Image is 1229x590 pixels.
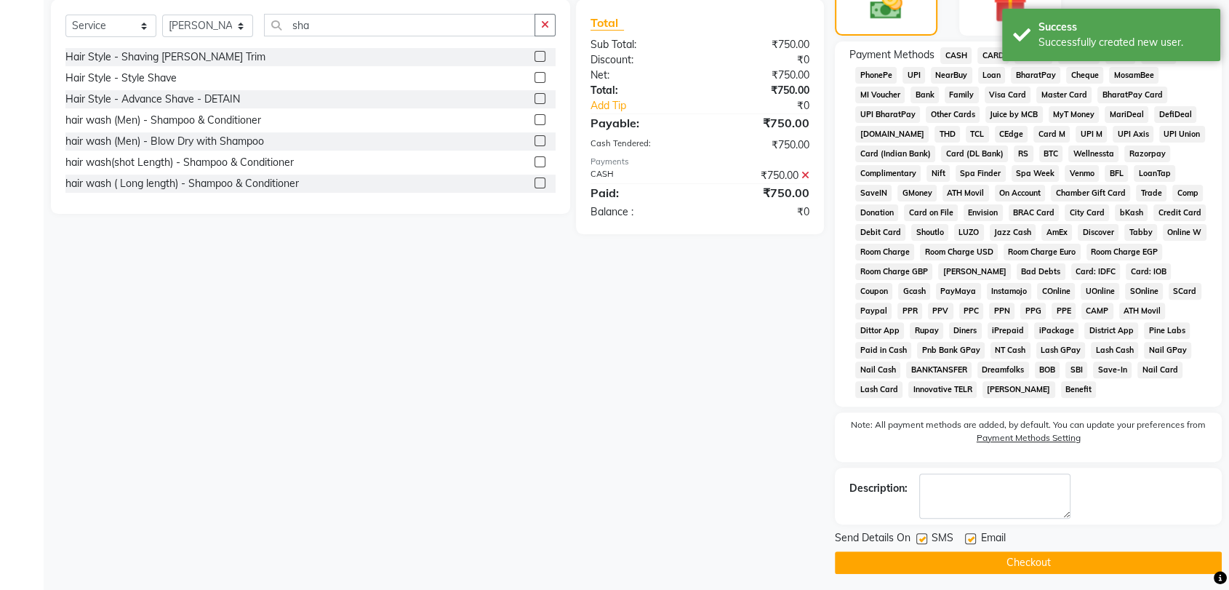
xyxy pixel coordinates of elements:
span: Card M [1033,126,1070,143]
span: Tabby [1124,224,1157,241]
span: Lash Cash [1091,342,1138,359]
span: Venmo [1065,165,1099,182]
span: PPV [928,303,953,319]
span: Lash GPay [1036,342,1086,359]
span: Visa Card [985,87,1031,103]
span: Debit Card [855,224,905,241]
div: Cash Tendered: [580,137,700,153]
span: BTC [1039,145,1063,162]
div: ₹750.00 [700,83,821,98]
span: UOnline [1081,283,1119,300]
div: Sub Total: [580,37,700,52]
span: NT Cash [990,342,1030,359]
div: Total: [580,83,700,98]
a: Add Tip [580,98,720,113]
span: DefiDeal [1154,106,1196,123]
span: Spa Finder [956,165,1006,182]
span: BFL [1105,165,1128,182]
span: Razorpay [1124,145,1170,162]
div: ₹750.00 [700,137,821,153]
span: BRAC Card [1009,204,1060,221]
div: ₹750.00 [700,184,821,202]
span: Total [591,15,624,31]
span: LUZO [954,224,984,241]
span: BharatPay [1011,67,1060,84]
span: Envision [964,204,1003,221]
span: BANKTANSFER [906,362,972,378]
div: Successfully created new user. [1038,35,1209,50]
span: City Card [1065,204,1109,221]
span: Wellnessta [1068,145,1118,162]
span: Lash Card [855,381,902,398]
div: hair wash ( Long length) - Shampoo & Conditioner [65,176,299,191]
span: Bad Debts [1017,263,1065,280]
div: ₹0 [700,204,821,220]
span: Card on File [904,204,958,221]
span: Dreamfolks [977,362,1029,378]
span: Card (DL Bank) [941,145,1008,162]
span: UPI Axis [1113,126,1153,143]
span: UPI M [1076,126,1107,143]
span: Benefit [1061,381,1097,398]
span: Diners [949,322,982,339]
span: iPackage [1034,322,1078,339]
span: UPI Union [1159,126,1205,143]
span: PayMaya [936,283,981,300]
div: ₹750.00 [700,37,821,52]
span: AmEx [1041,224,1072,241]
span: COnline [1037,283,1075,300]
span: Send Details On [835,530,910,549]
div: Hair Style - Shaving [PERSON_NAME] Trim [65,49,265,65]
span: [PERSON_NAME] [938,263,1011,280]
span: PPE [1052,303,1076,319]
div: hair wash (Men) - Shampoo & Conditioner [65,113,261,128]
span: Room Charge EGP [1086,244,1163,260]
span: Save-In [1093,362,1132,378]
div: hair wash(shot Length) - Shampoo & Conditioner [65,155,294,170]
div: ₹750.00 [700,68,821,83]
span: Room Charge USD [920,244,998,260]
span: CASH [940,47,972,64]
div: Balance : [580,204,700,220]
span: Card: IOB [1126,263,1171,280]
div: CASH [580,168,700,183]
span: [PERSON_NAME] [982,381,1055,398]
span: Family [945,87,979,103]
span: CAMP [1081,303,1113,319]
span: Nail Cash [855,362,900,378]
span: Other Cards [926,106,980,123]
span: Nift [926,165,950,182]
span: PPN [989,303,1014,319]
span: Online W [1163,224,1206,241]
span: SCard [1169,283,1201,300]
span: PPR [897,303,922,319]
span: ATH Movil [942,185,989,202]
span: Loan [978,67,1006,84]
span: UPI BharatPay [855,106,920,123]
button: Checkout [835,551,1222,574]
span: Bank [910,87,939,103]
span: Pine Labs [1144,322,1190,339]
span: iPrepaid [988,322,1029,339]
label: Note: All payment methods are added, by default. You can update your preferences from [849,418,1207,450]
span: PPC [959,303,984,319]
div: Hair Style - Style Shave [65,71,177,86]
span: NearBuy [931,67,972,84]
span: Innovative TELR [908,381,977,398]
span: [DOMAIN_NAME] [855,126,929,143]
span: Nail Card [1137,362,1182,378]
div: Discount: [580,52,700,68]
span: Trade [1136,185,1166,202]
span: SaveIN [855,185,892,202]
span: Discover [1078,224,1118,241]
span: District App [1084,322,1138,339]
span: Spa Week [1012,165,1060,182]
span: BOB [1035,362,1060,378]
span: Rupay [910,322,943,339]
span: Room Charge GBP [855,263,932,280]
span: Email [980,530,1005,549]
span: CARD [977,47,1009,64]
div: Success [1038,20,1209,35]
span: Juice by MCB [985,106,1043,123]
span: MyT Money [1049,106,1100,123]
